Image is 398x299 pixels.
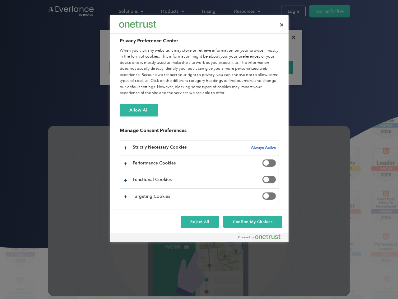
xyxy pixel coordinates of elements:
[120,48,279,96] div: When you visit any website, it may store or retrieve information on your browser, mostly in the f...
[110,15,289,242] div: Privacy Preference Center
[223,216,282,228] button: Confirm My Choices
[46,37,77,50] input: Submit
[181,216,219,228] button: Reject All
[110,15,289,242] div: Preference center
[238,234,280,239] img: Powered by OneTrust Opens in a new Tab
[120,127,279,137] h3: Manage Consent Preferences
[119,18,156,31] div: Everlance
[275,18,289,32] button: Close
[238,234,285,242] a: Powered by OneTrust Opens in a new Tab
[120,104,158,116] button: Allow All
[120,37,279,45] h2: Privacy Preference Center
[119,21,156,27] img: Everlance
